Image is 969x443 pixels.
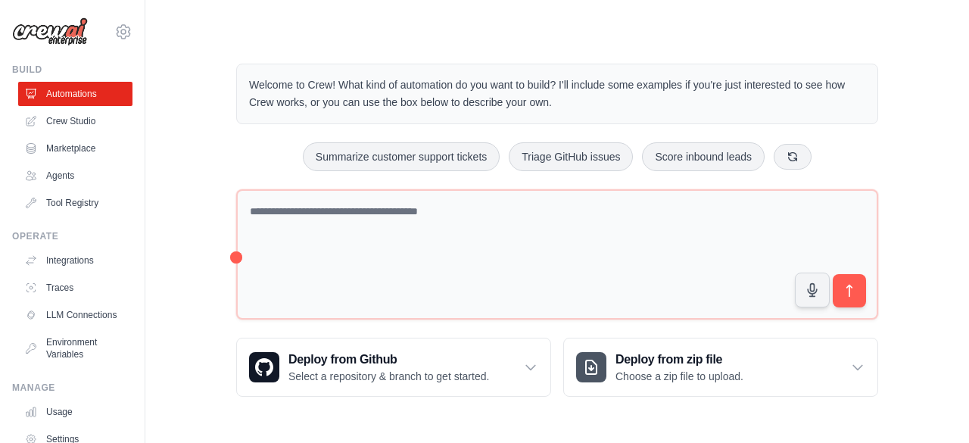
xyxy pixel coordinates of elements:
[18,276,132,300] a: Traces
[18,191,132,215] a: Tool Registry
[18,303,132,327] a: LLM Connections
[288,351,489,369] h3: Deploy from Github
[18,330,132,367] a: Environment Variables
[12,17,88,46] img: Logo
[12,230,132,242] div: Operate
[18,248,132,273] a: Integrations
[509,142,633,171] button: Triage GitHub issues
[303,142,500,171] button: Summarize customer support tickets
[615,351,743,369] h3: Deploy from zip file
[18,82,132,106] a: Automations
[893,370,969,443] iframe: Chat Widget
[615,369,743,384] p: Choose a zip file to upload.
[288,369,489,384] p: Select a repository & branch to get started.
[18,400,132,424] a: Usage
[642,142,765,171] button: Score inbound leads
[18,109,132,133] a: Crew Studio
[249,76,865,111] p: Welcome to Crew! What kind of automation do you want to build? I'll include some examples if you'...
[12,382,132,394] div: Manage
[12,64,132,76] div: Build
[18,136,132,161] a: Marketplace
[18,164,132,188] a: Agents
